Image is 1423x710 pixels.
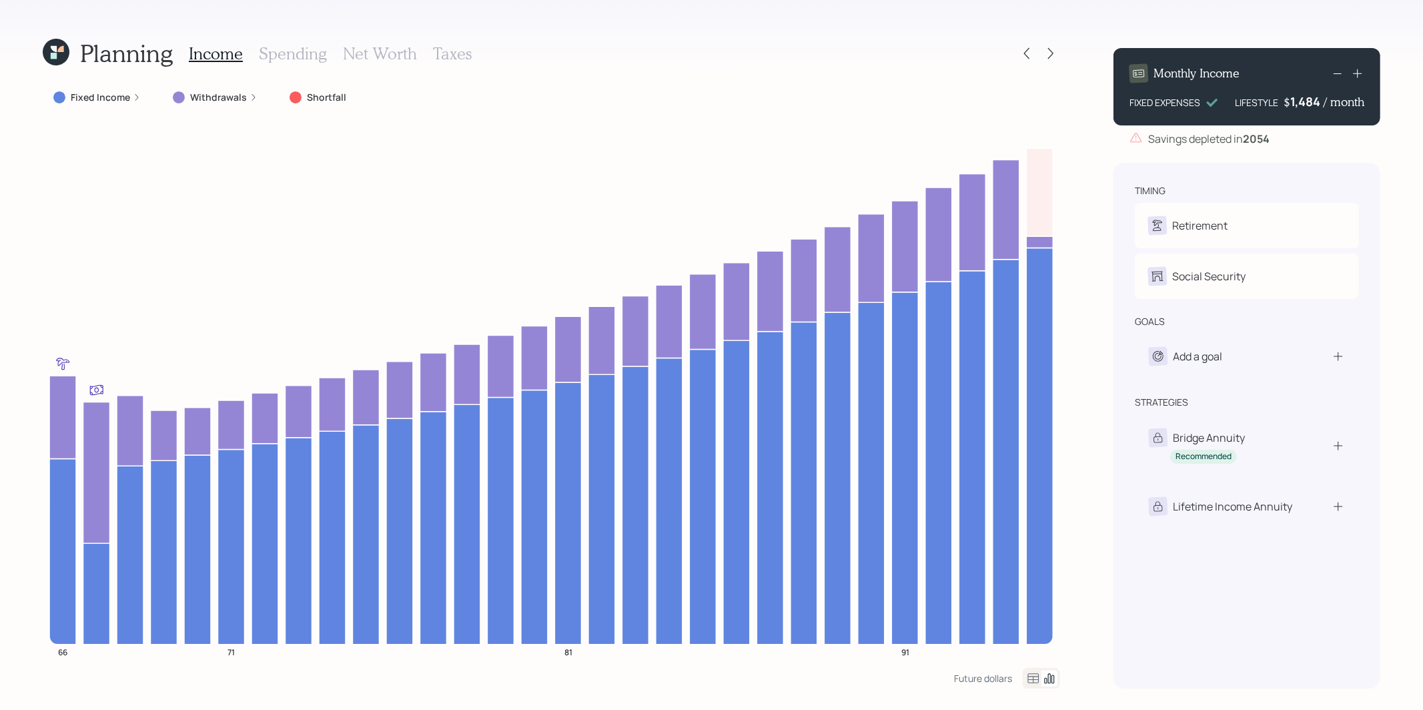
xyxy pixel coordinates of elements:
tspan: 66 [58,647,67,658]
h3: Spending [259,44,327,63]
div: Lifetime Income Annuity [1173,498,1292,514]
h3: Income [189,44,243,63]
div: Retirement [1172,218,1228,234]
h1: Planning [80,39,173,67]
h4: Monthly Income [1153,66,1240,81]
div: LIFESTYLE [1235,95,1278,109]
tspan: 81 [564,647,572,658]
div: Social Security [1172,268,1246,284]
div: timing [1135,184,1165,198]
div: Future dollars [954,672,1012,685]
div: strategies [1135,396,1188,409]
tspan: 91 [901,647,909,658]
div: FIXED EXPENSES [1129,95,1200,109]
div: Recommended [1175,451,1232,462]
h4: $ [1284,95,1290,109]
label: Withdrawals [190,91,247,104]
label: Fixed Income [71,91,130,104]
h3: Taxes [433,44,472,63]
h3: Net Worth [343,44,417,63]
div: Savings depleted in [1148,131,1270,147]
div: goals [1135,315,1165,328]
div: Bridge Annuity [1173,430,1245,446]
div: 1,484 [1290,93,1324,109]
h4: / month [1324,95,1364,109]
label: Shortfall [307,91,346,104]
div: Add a goal [1173,348,1222,364]
tspan: 71 [227,647,235,658]
b: 2054 [1243,131,1270,146]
